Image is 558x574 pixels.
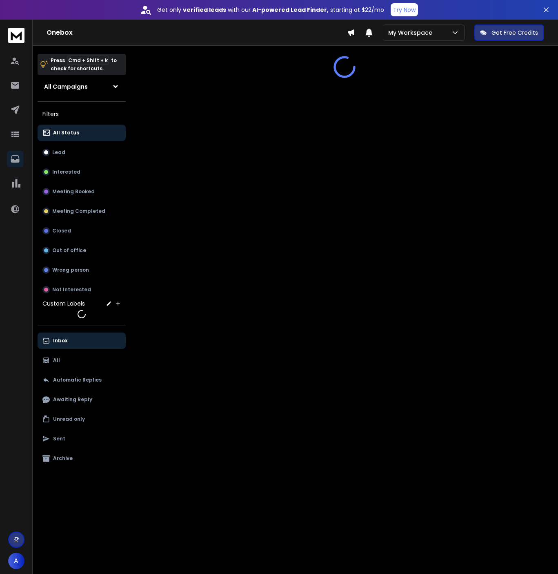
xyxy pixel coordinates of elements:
strong: AI-powered Lead Finder, [252,6,329,14]
p: Meeting Booked [52,188,95,195]
p: Wrong person [52,267,89,273]
button: A [8,553,24,569]
img: logo [8,28,24,43]
button: All Status [38,125,126,141]
p: Get only with our starting at $22/mo [157,6,384,14]
button: Not Interested [38,281,126,298]
button: Out of office [38,242,126,259]
button: Archive [38,450,126,467]
p: Meeting Completed [52,208,105,214]
p: All [53,357,60,364]
p: Lead [52,149,65,156]
h1: Onebox [47,28,347,38]
p: Not Interested [52,286,91,293]
p: Unread only [53,416,85,422]
p: Press to check for shortcuts. [51,56,117,73]
p: My Workspace [388,29,436,37]
p: Interested [52,169,80,175]
button: Closed [38,223,126,239]
button: Meeting Booked [38,183,126,200]
h1: All Campaigns [44,83,88,91]
button: Unread only [38,411,126,427]
p: Automatic Replies [53,377,102,383]
p: Sent [53,436,65,442]
button: All Campaigns [38,78,126,95]
h3: Custom Labels [42,299,85,308]
button: Automatic Replies [38,372,126,388]
h3: Filters [38,108,126,120]
p: Archive [53,455,73,462]
button: Wrong person [38,262,126,278]
button: All [38,352,126,369]
button: Try Now [391,3,418,16]
button: Inbox [38,333,126,349]
span: Cmd + Shift + k [67,56,109,65]
strong: verified leads [183,6,226,14]
p: All Status [53,130,79,136]
p: Get Free Credits [491,29,538,37]
p: Try Now [393,6,416,14]
p: Awaiting Reply [53,396,92,403]
button: Awaiting Reply [38,391,126,408]
button: Interested [38,164,126,180]
button: Meeting Completed [38,203,126,219]
button: Sent [38,431,126,447]
p: Out of office [52,247,86,254]
button: Get Free Credits [474,25,544,41]
p: Inbox [53,337,67,344]
p: Closed [52,228,71,234]
button: Lead [38,144,126,161]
